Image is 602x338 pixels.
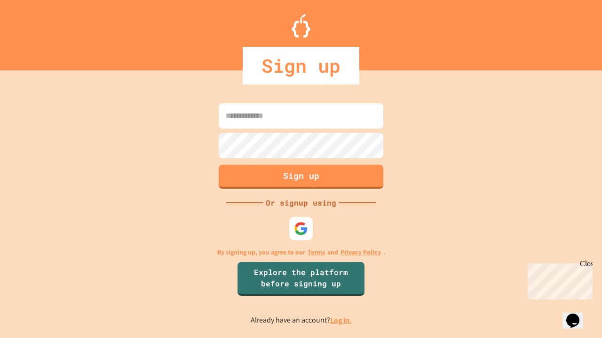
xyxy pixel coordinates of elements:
[238,262,364,296] a: Explore the platform before signing up
[292,14,310,38] img: Logo.svg
[4,4,65,60] div: Chat with us now!Close
[294,222,308,236] img: google-icon.svg
[562,300,593,329] iframe: chat widget
[217,247,385,257] p: By signing up, you agree to our and .
[219,165,383,189] button: Sign up
[263,197,339,208] div: Or signup using
[251,315,352,326] p: Already have an account?
[524,260,593,300] iframe: chat widget
[330,315,352,325] a: Log in.
[243,47,359,84] div: Sign up
[341,247,381,257] a: Privacy Policy
[308,247,325,257] a: Terms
